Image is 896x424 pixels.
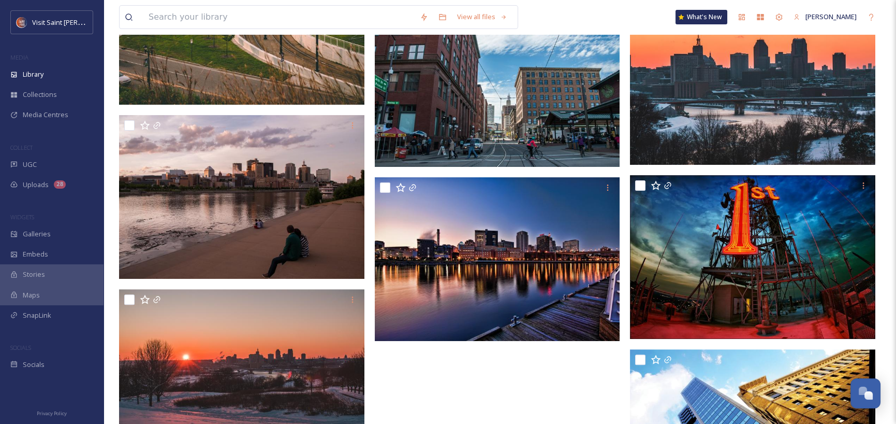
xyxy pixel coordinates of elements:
img: 059-3-0751_jpeg.jpg [119,115,364,279]
img: 059-3-0891_jpeg.jpg [375,3,620,167]
span: Library [23,69,43,79]
span: Visit Saint [PERSON_NAME] [32,17,115,27]
span: Galleries [23,229,51,239]
span: Maps [23,290,40,300]
span: SOCIALS [10,344,31,351]
a: [PERSON_NAME] [788,7,862,27]
span: SnapLink [23,310,51,320]
input: Search your library [143,6,415,29]
span: Privacy Policy [37,410,67,417]
a: Privacy Policy [37,406,67,419]
span: Embeds [23,249,48,259]
span: Collections [23,90,57,100]
span: Stories [23,270,45,279]
span: UGC [23,160,37,169]
img: 059-3-0278_jpeg.jpg [630,175,875,339]
img: 059-3-0342_jpeg.jpg [375,177,620,341]
img: Sunset-Snow-Mounds-20.jpg [630,1,875,165]
a: View all files [452,7,512,27]
span: Socials [23,360,45,370]
span: WIDGETS [10,213,34,221]
img: Visit%20Saint%20Paul%20Updated%20Profile%20Image.jpg [17,17,27,27]
div: 28 [54,180,66,189]
a: What's New [675,10,727,24]
button: Open Chat [850,378,880,408]
span: [PERSON_NAME] [805,12,857,21]
span: Uploads [23,180,49,190]
span: MEDIA [10,53,28,61]
span: COLLECT [10,144,33,151]
span: Media Centres [23,110,68,120]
